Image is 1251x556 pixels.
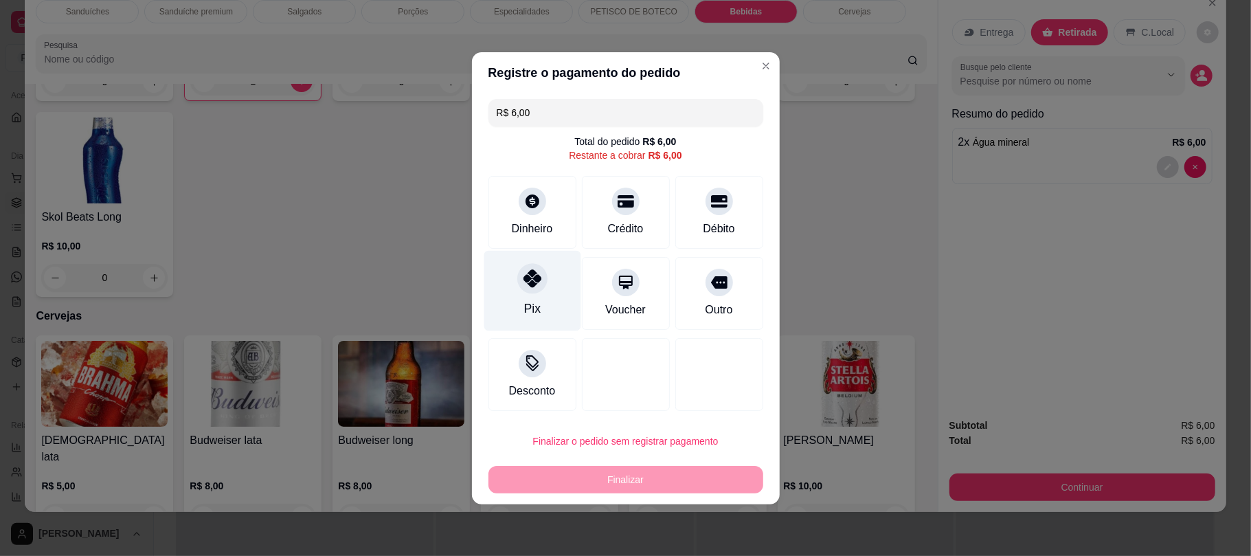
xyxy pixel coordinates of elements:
div: Dinheiro [512,221,553,237]
div: Crédito [608,221,644,237]
div: Débito [703,221,734,237]
input: Ex.: hambúrguer de cordeiro [497,99,755,126]
div: R$ 6,00 [649,148,682,162]
div: Total do pedido [574,135,676,148]
button: Close [755,55,777,77]
div: Restante a cobrar [569,148,681,162]
div: Voucher [605,302,646,318]
div: R$ 6,00 [642,135,676,148]
div: Pix [523,300,540,318]
div: Desconto [509,383,556,399]
div: Outro [705,302,732,318]
header: Registre o pagamento do pedido [472,52,780,93]
button: Finalizar o pedido sem registrar pagamento [488,427,763,455]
